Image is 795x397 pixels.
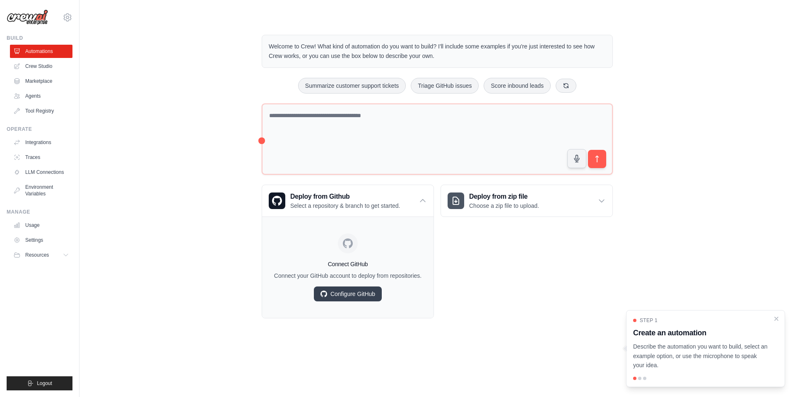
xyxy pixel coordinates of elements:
[10,166,72,179] a: LLM Connections
[10,136,72,149] a: Integrations
[7,10,48,25] img: Logo
[411,78,479,94] button: Triage GitHub issues
[754,357,795,397] iframe: Chat Widget
[298,78,406,94] button: Summarize customer support tickets
[269,42,606,61] p: Welcome to Crew! What kind of automation do you want to build? I'll include some examples if you'...
[640,317,658,324] span: Step 1
[10,248,72,262] button: Resources
[633,342,768,370] p: Describe the automation you want to build, select an example option, or use the microphone to spe...
[633,327,768,339] h3: Create an automation
[7,376,72,390] button: Logout
[7,126,72,132] div: Operate
[290,202,400,210] p: Select a repository & branch to get started.
[10,89,72,103] a: Agents
[469,202,539,210] p: Choose a zip file to upload.
[469,192,539,202] h3: Deploy from zip file
[10,104,72,118] a: Tool Registry
[484,78,551,94] button: Score inbound leads
[269,272,427,280] p: Connect your GitHub account to deploy from repositories.
[773,315,780,322] button: Close walkthrough
[10,219,72,232] a: Usage
[10,75,72,88] a: Marketplace
[7,209,72,215] div: Manage
[314,286,382,301] a: Configure GitHub
[269,260,427,268] h4: Connect GitHub
[37,380,52,387] span: Logout
[10,151,72,164] a: Traces
[10,180,72,200] a: Environment Variables
[290,192,400,202] h3: Deploy from Github
[7,35,72,41] div: Build
[10,45,72,58] a: Automations
[10,60,72,73] a: Crew Studio
[25,252,49,258] span: Resources
[10,233,72,247] a: Settings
